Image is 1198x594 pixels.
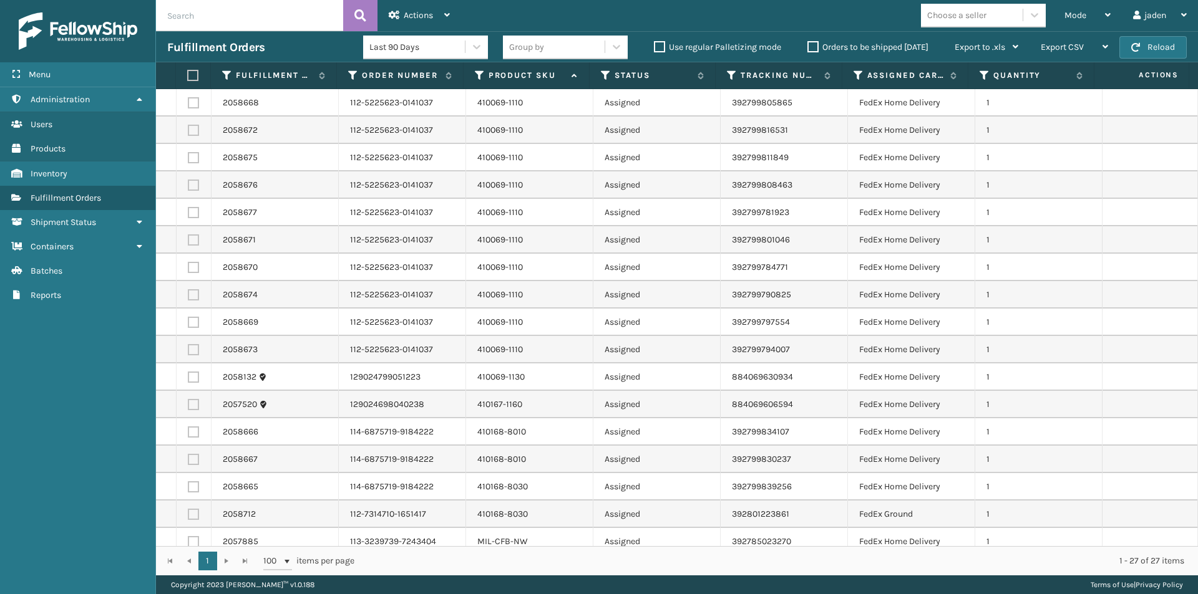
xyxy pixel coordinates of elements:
td: 1 [975,281,1103,309]
label: Use regular Palletizing mode [654,42,781,52]
a: MIL-CFB-NW [477,536,528,547]
a: 410069-1110 [477,207,523,218]
span: Users [31,119,52,130]
a: 2058671 [223,234,256,246]
span: Export CSV [1041,42,1084,52]
td: 112-5225623-0141037 [339,226,466,254]
a: 884069630934 [732,371,793,382]
label: Assigned Carrier Service [867,70,944,81]
label: Status [615,70,691,81]
label: Order Number [362,70,439,81]
a: 392799794007 [732,344,790,355]
a: 2058132 [223,371,256,383]
td: Assigned [593,144,721,171]
div: Group by [509,41,544,54]
p: Copyright 2023 [PERSON_NAME]™ v 1.0.188 [171,575,314,594]
a: 410069-1110 [477,152,523,163]
label: Orders to be shipped [DATE] [807,42,928,52]
td: 112-7314710-1651417 [339,501,466,528]
a: 410069-1110 [477,344,523,355]
td: FedEx Home Delivery [848,117,975,144]
a: 410069-1110 [477,125,523,135]
td: Assigned [593,473,721,501]
a: 410167-1160 [477,399,522,410]
a: 392799797554 [732,317,790,327]
a: 410069-1110 [477,262,523,272]
div: | [1091,575,1183,594]
td: FedEx Home Delivery [848,309,975,336]
label: Product SKU [489,70,565,81]
span: Inventory [31,168,67,179]
a: 2058669 [223,316,258,328]
a: 2058670 [223,261,258,274]
td: 112-5225623-0141037 [339,254,466,281]
a: 2058673 [223,343,258,356]
td: 1 [975,363,1103,391]
a: 392801223861 [732,509,789,519]
span: Mode [1064,10,1086,21]
td: 1 [975,89,1103,117]
td: Assigned [593,391,721,418]
a: 410069-1130 [477,371,525,382]
td: 1 [975,501,1103,528]
button: Reload [1119,36,1187,59]
td: 1 [975,199,1103,226]
a: 1 [198,552,217,570]
td: FedEx Home Delivery [848,281,975,309]
a: 2058672 [223,124,258,137]
td: 129024698040238 [339,391,466,418]
td: Assigned [593,446,721,473]
td: 112-5225623-0141037 [339,117,466,144]
a: 2057885 [223,535,258,548]
a: 2058676 [223,179,258,191]
a: 410168-8030 [477,481,528,492]
a: 410069-1110 [477,180,523,190]
td: FedEx Home Delivery [848,254,975,281]
a: 2058668 [223,97,259,109]
a: 392785023270 [732,536,791,547]
td: 1 [975,528,1103,555]
td: Assigned [593,199,721,226]
span: Products [31,143,66,154]
td: FedEx Ground [848,501,975,528]
a: 2057520 [223,398,257,411]
td: FedEx Home Delivery [848,89,975,117]
a: 2058666 [223,426,258,438]
a: 2058712 [223,508,256,520]
td: 1 [975,226,1103,254]
td: 1 [975,336,1103,363]
td: Assigned [593,89,721,117]
td: FedEx Home Delivery [848,363,975,391]
h3: Fulfillment Orders [167,40,265,55]
a: 392799811849 [732,152,789,163]
a: 392799784771 [732,262,788,272]
td: 112-5225623-0141037 [339,171,466,199]
td: Assigned [593,363,721,391]
span: Shipment Status [31,217,96,228]
div: Choose a seller [927,9,986,22]
span: items per page [263,552,354,570]
td: 1 [975,446,1103,473]
td: Assigned [593,336,721,363]
td: FedEx Home Delivery [848,171,975,199]
a: 392799834107 [732,426,789,437]
td: 1 [975,309,1103,336]
a: 392799839256 [732,481,792,492]
span: Fulfillment Orders [31,193,101,203]
a: 2058677 [223,206,257,219]
a: 392799805865 [732,97,792,108]
span: Actions [1098,65,1186,85]
td: Assigned [593,117,721,144]
td: 129024799051223 [339,363,466,391]
a: 392799801046 [732,234,790,245]
a: 392799781923 [732,207,789,218]
td: Assigned [593,171,721,199]
td: FedEx Home Delivery [848,528,975,555]
td: 1 [975,144,1103,171]
a: 410069-1110 [477,317,523,327]
img: logo [19,12,137,50]
td: FedEx Home Delivery [848,144,975,171]
a: 410069-1110 [477,97,523,108]
td: FedEx Home Delivery [848,391,975,418]
td: Assigned [593,528,721,555]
